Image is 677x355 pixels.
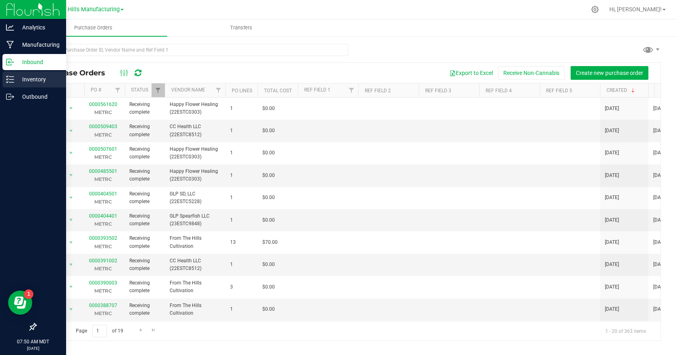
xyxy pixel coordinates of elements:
[63,24,123,31] span: Purchase Orders
[92,325,107,337] input: 1
[129,279,160,295] span: Receiving complete
[129,302,160,317] span: Receiving complete
[89,175,117,183] p: METRC
[89,309,117,317] p: METRC
[35,44,348,56] input: Search Purchase Order ID, Vendor Name and Ref Field 1
[170,257,220,272] span: CC Health LLC (22ESTC8512)
[129,212,160,228] span: Receiving complete
[262,127,275,135] span: $0.00
[230,239,253,246] span: 13
[653,305,667,313] span: [DATE]
[66,103,76,114] span: select
[24,289,33,299] iframe: Resource center unread badge
[262,216,275,224] span: $0.00
[170,145,220,161] span: Happy Flower Healing (22ESTC0303)
[230,283,253,291] span: 3
[42,69,113,77] span: Purchase Orders
[605,172,619,179] span: [DATE]
[131,87,148,93] a: Status
[89,102,117,107] a: 0000561620
[89,243,117,250] p: METRC
[262,261,275,268] span: $0.00
[605,305,619,313] span: [DATE]
[230,127,253,135] span: 1
[66,125,76,137] span: select
[167,19,315,36] a: Transfers
[304,87,330,93] a: Ref Field 1
[230,105,253,112] span: 1
[605,239,619,246] span: [DATE]
[262,149,275,157] span: $0.00
[89,168,117,174] a: 0000485501
[19,19,167,36] a: Purchase Orders
[69,325,130,337] span: Page of 19
[14,92,62,102] p: Outbound
[135,325,147,336] a: Go to the next page
[89,146,117,152] a: 0000507601
[425,88,451,93] a: Ref Field 3
[170,302,220,317] span: From The Hills Cultivation
[8,291,32,315] iframe: Resource center
[605,216,619,224] span: [DATE]
[653,105,667,112] span: [DATE]
[599,325,652,337] span: 1 - 20 of 363 items
[111,83,125,97] a: Filter
[6,41,14,49] inline-svg: Manufacturing
[66,304,76,315] span: select
[170,101,220,116] span: Happy Flower Healing (22ESTC0303)
[66,192,76,203] span: select
[148,325,160,336] a: Go to the last page
[653,194,667,201] span: [DATE]
[129,168,160,183] span: Receiving complete
[170,123,220,138] span: CC Health LLC (22ESTC8512)
[230,194,253,201] span: 1
[66,147,76,159] span: select
[129,145,160,161] span: Receiving complete
[89,153,117,161] p: METRC
[264,88,292,93] a: Total Cost
[129,190,160,206] span: Receiving complete
[606,87,636,93] a: Created
[4,345,62,351] p: [DATE]
[605,283,619,291] span: [DATE]
[129,257,160,272] span: Receiving complete
[6,23,14,31] inline-svg: Analytics
[14,40,62,50] p: Manufacturing
[590,6,600,13] div: Manage settings
[653,216,667,224] span: [DATE]
[219,24,263,31] span: Transfers
[653,261,667,268] span: [DATE]
[576,70,643,76] span: Create new purchase order
[89,213,117,219] a: 0000404401
[345,83,358,97] a: Filter
[89,303,117,308] a: 0000388707
[14,57,62,67] p: Inbound
[170,279,220,295] span: From The Hills Cultivation
[262,305,275,313] span: $0.00
[605,261,619,268] span: [DATE]
[546,88,572,93] a: Ref Field 5
[605,105,619,112] span: [DATE]
[571,66,648,80] button: Create new purchase order
[262,194,275,201] span: $0.00
[486,88,512,93] a: Ref Field 4
[230,149,253,157] span: 1
[89,287,117,295] p: METRC
[89,258,117,264] a: 0000391002
[498,66,565,80] button: Receive Non-Cannabis
[170,212,220,228] span: GLP Spearfish LLC (23ESTC9848)
[6,75,14,83] inline-svg: Inventory
[653,127,667,135] span: [DATE]
[89,198,117,206] p: METRC
[605,149,619,157] span: [DATE]
[653,239,667,246] span: [DATE]
[170,190,220,206] span: GLP SD, LLC (22ESTC5228)
[89,235,117,241] a: 0000393502
[89,191,117,197] a: 0000404501
[41,6,120,13] span: From The Hills Manufacturing
[89,124,117,129] a: 0000509403
[262,239,278,246] span: $70.00
[89,108,117,116] p: METRC
[89,280,117,286] a: 0000390003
